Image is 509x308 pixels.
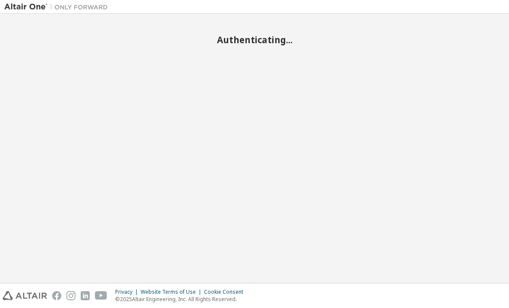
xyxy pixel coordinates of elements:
div: Cookie Consent [204,289,248,295]
div: Website Terms of Use [141,289,204,295]
img: facebook.svg [52,291,61,300]
img: altair_logo.svg [3,291,47,300]
h2: Authenticating... [4,34,505,45]
img: linkedin.svg [81,291,90,300]
img: youtube.svg [95,291,107,300]
div: Privacy [115,289,141,295]
img: Altair One [4,3,112,11]
img: instagram.svg [66,291,75,300]
p: © 2025 Altair Engineering, Inc. All Rights Reserved. [115,295,248,303]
